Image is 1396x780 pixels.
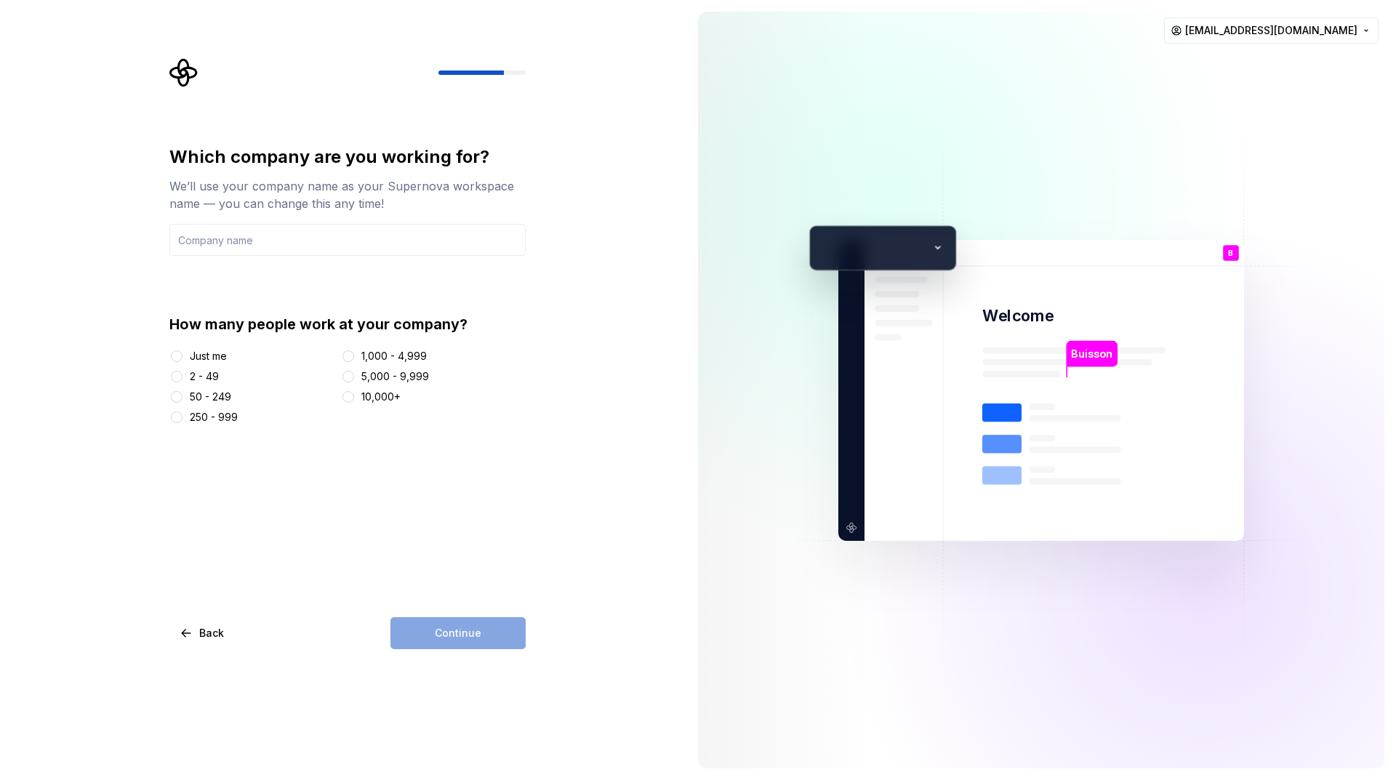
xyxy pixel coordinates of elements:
input: Company name [169,224,526,256]
div: 10,000+ [361,390,401,404]
div: 50 - 249 [190,390,231,404]
div: 250 - 999 [190,410,238,425]
div: 5,000 - 9,999 [361,369,429,384]
div: 1,000 - 4,999 [361,349,427,363]
div: Which company are you working for? [169,145,526,169]
span: [EMAIL_ADDRESS][DOMAIN_NAME] [1185,23,1357,38]
span: Back [199,626,224,640]
p: B [1228,249,1233,257]
button: Back [169,617,236,649]
div: We’ll use your company name as your Supernova workspace name — you can change this any time! [169,177,526,212]
p: Buisson [1071,345,1112,361]
button: [EMAIL_ADDRESS][DOMAIN_NAME] [1164,17,1379,44]
p: Welcome [982,305,1054,326]
div: 2 - 49 [190,369,219,384]
svg: Supernova Logo [169,58,198,87]
div: How many people work at your company? [169,314,526,334]
div: Just me [190,349,227,363]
